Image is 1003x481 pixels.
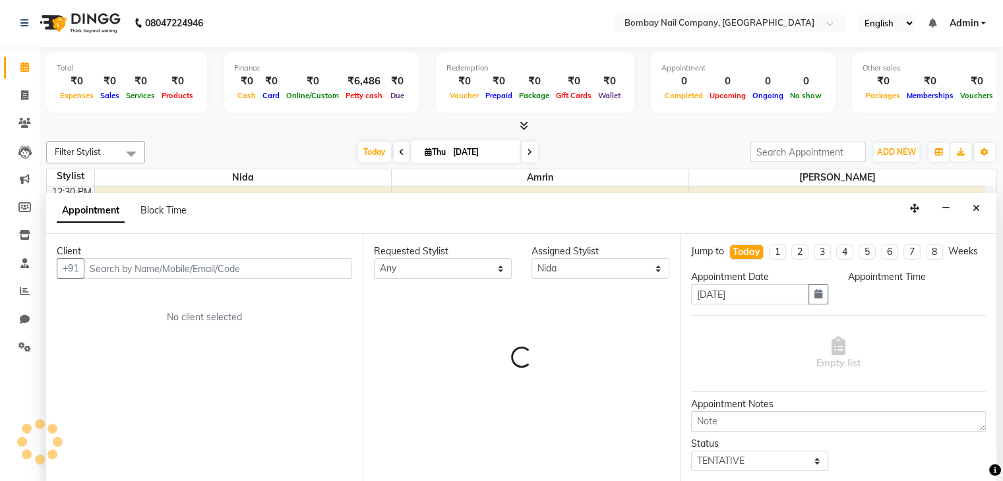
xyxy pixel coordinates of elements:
[446,74,482,89] div: ₹0
[949,16,978,30] span: Admin
[595,74,624,89] div: ₹0
[553,74,595,89] div: ₹0
[967,198,986,219] button: Close
[47,169,94,183] div: Stylist
[57,91,97,100] span: Expenses
[787,74,825,89] div: 0
[387,91,408,100] span: Due
[57,199,125,223] span: Appointment
[814,244,831,260] li: 3
[55,146,101,157] span: Filter Stylist
[874,143,919,161] button: ADD NEW
[259,91,283,100] span: Card
[97,91,123,100] span: Sales
[881,244,898,260] li: 6
[691,270,829,284] div: Appointment Date
[661,91,706,100] span: Completed
[88,310,320,324] div: No client selected
[234,74,259,89] div: ₹0
[706,74,749,89] div: 0
[595,91,624,100] span: Wallet
[123,74,158,89] div: ₹0
[49,185,94,199] div: 12:30 PM
[283,91,342,100] span: Online/Custom
[283,74,342,89] div: ₹0
[392,169,688,186] span: Amrin
[158,91,197,100] span: Products
[791,244,808,260] li: 2
[259,74,283,89] div: ₹0
[689,169,986,186] span: [PERSON_NAME]
[449,142,515,162] input: 2025-09-04
[34,5,124,42] img: logo
[877,147,916,157] span: ADD NEW
[691,437,829,451] div: Status
[84,258,352,279] input: Search by Name/Mobile/Email/Code
[358,142,391,162] span: Today
[145,5,203,42] b: 08047224946
[706,91,749,100] span: Upcoming
[691,244,724,258] div: Jump to
[342,91,386,100] span: Petty cash
[957,91,996,100] span: Vouchers
[57,63,197,74] div: Total
[516,91,553,100] span: Package
[158,74,197,89] div: ₹0
[97,74,123,89] div: ₹0
[57,74,97,89] div: ₹0
[446,63,624,74] div: Redemption
[787,91,825,100] span: No show
[691,284,810,304] input: yyyy-mm-dd
[903,91,957,100] span: Memberships
[532,244,669,258] div: Assigned Stylist
[769,244,786,260] li: 1
[661,74,706,89] div: 0
[482,74,516,89] div: ₹0
[386,74,409,89] div: ₹0
[863,74,903,89] div: ₹0
[733,245,760,259] div: Today
[749,74,787,89] div: 0
[749,91,787,100] span: Ongoing
[374,244,512,258] div: Requested Stylist
[234,91,259,100] span: Cash
[57,258,84,279] button: +91
[661,63,825,74] div: Appointment
[957,74,996,89] div: ₹0
[903,244,921,260] li: 7
[234,63,409,74] div: Finance
[123,91,158,100] span: Services
[691,397,986,411] div: Appointment Notes
[836,244,853,260] li: 4
[482,91,516,100] span: Prepaid
[140,204,187,216] span: Block Time
[421,147,449,157] span: Thu
[816,337,861,370] span: Empty list
[516,74,553,89] div: ₹0
[926,244,943,260] li: 8
[948,244,978,258] div: Weeks
[859,244,876,260] li: 5
[446,91,482,100] span: Voucher
[848,270,986,284] div: Appointment Time
[863,91,903,100] span: Packages
[342,74,386,89] div: ₹6,486
[903,74,957,89] div: ₹0
[553,91,595,100] span: Gift Cards
[57,244,352,258] div: Client
[750,142,866,162] input: Search Appointment
[95,169,392,186] span: Nida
